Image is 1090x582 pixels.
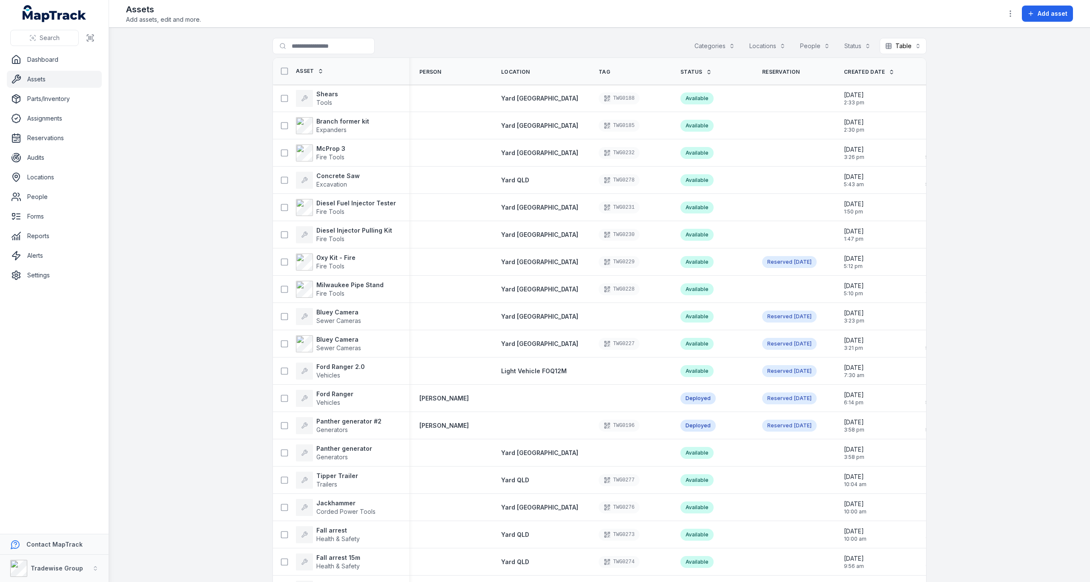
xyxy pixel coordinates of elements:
[926,309,946,324] time: 7/22/2025, 3:23:22 PM
[844,69,885,75] span: Created Date
[501,340,578,348] a: Yard [GEOGRAPHIC_DATA]
[680,283,714,295] div: Available
[926,372,946,379] span: 7:30 am
[316,153,344,161] span: Fire Tools
[844,336,864,345] span: [DATE]
[794,313,812,320] time: 8/20/2025, 5:00:00 AM
[40,34,60,42] span: Search
[316,226,392,235] strong: Diesel Injector Pulling Kit
[794,340,812,347] time: 7/23/2025, 6:00:00 AM
[844,91,864,99] span: [DATE]
[844,527,866,542] time: 5/28/2025, 10:00:30 AM
[926,282,946,297] time: 9/9/2025, 1:15:37 PM
[599,474,640,486] div: TWG0277
[316,126,347,133] span: Expanders
[844,536,866,542] span: 10:00 am
[844,418,864,426] span: [DATE]
[926,145,946,161] time: 9/16/2025, 5:36:03 PM
[316,199,396,207] strong: Diesel Fuel Injector Tester
[501,230,578,239] a: Yard [GEOGRAPHIC_DATA]
[316,553,360,562] strong: Fall arrest 15m
[680,120,714,132] div: Available
[926,173,946,188] time: 9/3/2025, 5:44:10 AM
[316,453,348,461] span: Generators
[844,454,864,461] span: 3:58 pm
[296,526,360,543] a: Fall arrestHealth & Safety
[844,254,864,270] time: 7/23/2025, 5:12:04 PM
[296,172,360,189] a: Concrete SawExcavation
[599,529,640,541] div: TWG0273
[419,421,469,430] strong: [PERSON_NAME]
[926,145,946,154] span: [DATE]
[316,335,361,344] strong: Bluey Camera
[501,313,578,320] span: Yard [GEOGRAPHIC_DATA]
[844,227,864,236] span: [DATE]
[762,392,817,404] a: Reserved[DATE]
[296,390,353,407] a: Ford RangerVehicles
[844,500,866,508] span: [DATE]
[316,526,360,535] strong: Fall arrest
[926,236,946,242] span: 3:21 pm
[689,38,740,54] button: Categories
[316,444,372,453] strong: Panther generator
[926,69,968,75] span: Updated Date
[762,311,817,323] div: Reserved
[680,256,714,268] div: Available
[926,418,946,433] time: 10/2/2025, 5:42:29 AM
[794,422,812,429] span: [DATE]
[762,338,817,350] a: Reserved[DATE]
[316,562,360,570] span: Health & Safety
[844,554,864,563] span: [DATE]
[501,176,529,184] span: Yard QLD
[844,481,866,488] span: 10:04 am
[7,110,102,127] a: Assignments
[316,99,332,106] span: Tools
[844,445,864,461] time: 6/3/2025, 3:58:29 PM
[126,3,201,15] h2: Assets
[844,91,864,106] time: 9/16/2025, 2:33:22 PM
[926,473,946,488] time: 8/6/2025, 7:45:23 AM
[680,474,714,486] div: Available
[599,338,640,350] div: TWG0227
[501,258,578,266] a: Yard [GEOGRAPHIC_DATA]
[419,394,469,403] a: [PERSON_NAME]
[501,285,578,293] span: Yard [GEOGRAPHIC_DATA]
[926,336,946,352] time: 10/1/2025, 5:28:11 AM
[762,256,817,268] div: Reserved
[926,391,946,406] time: 9/19/2025, 5:04:57 AM
[844,227,864,242] time: 8/27/2025, 1:47:17 PM
[794,395,812,402] time: 6/4/2025, 12:00:00 AM
[7,188,102,205] a: People
[844,282,864,297] time: 7/23/2025, 5:10:07 PM
[844,391,864,406] time: 6/3/2025, 6:14:24 PM
[599,202,640,213] div: TWG0231
[926,554,946,563] span: [DATE]
[926,263,946,270] span: 7:31 am
[926,227,946,242] time: 8/28/2025, 3:21:57 PM
[926,227,946,236] span: [DATE]
[316,363,365,371] strong: Ford Ranger 2.0
[316,508,376,515] span: Corded Power Tools
[926,154,946,161] span: 5:36 pm
[296,417,381,434] a: Panther generator #2Generators
[926,118,946,133] time: 9/16/2025, 2:30:21 PM
[794,340,812,347] span: [DATE]
[316,417,381,426] strong: Panther generator #2
[501,530,529,539] a: Yard QLD
[316,399,340,406] span: Vehicles
[316,262,344,270] span: Fire Tools
[926,181,946,188] span: 5:44 am
[844,145,864,161] time: 9/9/2025, 3:26:24 PM
[926,317,946,324] span: 3:23 pm
[844,290,864,297] span: 5:10 pm
[844,473,866,481] span: [DATE]
[599,556,640,568] div: TWG0274
[10,30,79,46] button: Search
[680,392,716,404] div: Deployed
[926,426,946,433] span: 5:42 am
[844,500,866,515] time: 5/28/2025, 10:00:46 AM
[926,282,946,290] span: [DATE]
[844,118,864,127] span: [DATE]
[794,422,812,429] time: 8/5/2025, 6:00:00 PM
[316,290,344,297] span: Fire Tools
